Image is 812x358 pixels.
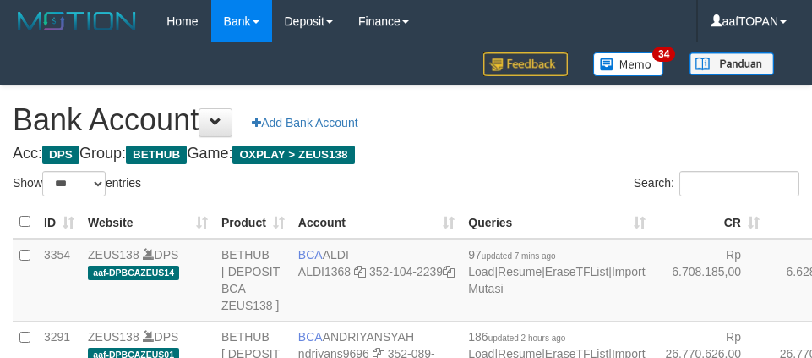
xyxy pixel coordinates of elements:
select: Showentries [42,171,106,196]
td: 3354 [37,239,81,322]
th: Product: activate to sort column ascending [215,206,292,239]
th: Queries: activate to sort column ascending [461,206,651,239]
th: CR: activate to sort column ascending [652,206,766,239]
span: updated 7 mins ago [482,251,556,261]
span: 97 [468,248,555,262]
a: Import Mutasi [468,265,645,295]
img: Feedback.jpg [483,52,568,76]
td: ALDI 352-104-2239 [292,239,461,322]
th: ID: activate to sort column ascending [37,206,81,239]
h4: Acc: Group: Game: [13,146,799,162]
img: Button%20Memo.svg [593,52,664,76]
span: BETHUB [126,146,187,164]
label: Search: [634,171,799,196]
h1: Bank Account [13,103,799,137]
td: DPS [81,239,215,322]
span: 186 [468,330,565,344]
span: 34 [652,47,675,62]
th: Account: activate to sort column ascending [292,206,461,239]
a: Resume [498,265,542,278]
span: DPS [42,146,79,164]
a: 34 [580,42,677,85]
a: Add Bank Account [241,108,368,137]
a: Copy 3521042239 to clipboard [443,265,455,278]
a: Load [468,265,494,278]
span: BCA [298,248,323,262]
img: MOTION_logo.png [13,8,141,34]
label: Show entries [13,171,141,196]
a: ZEUS138 [88,248,139,262]
td: Rp 6.708.185,00 [652,239,766,322]
th: Website: activate to sort column ascending [81,206,215,239]
span: BCA [298,330,323,344]
a: Copy ALDI1368 to clipboard [354,265,366,278]
td: BETHUB [ DEPOSIT BCA ZEUS138 ] [215,239,292,322]
input: Search: [679,171,799,196]
a: ZEUS138 [88,330,139,344]
a: ALDI1368 [298,265,351,278]
span: updated 2 hours ago [488,333,566,343]
span: | | | [468,248,645,295]
span: aaf-DPBCAZEUS14 [88,266,179,280]
a: EraseTFList [545,265,608,278]
span: OXPLAY > ZEUS138 [232,146,354,164]
img: panduan.png [689,52,774,75]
